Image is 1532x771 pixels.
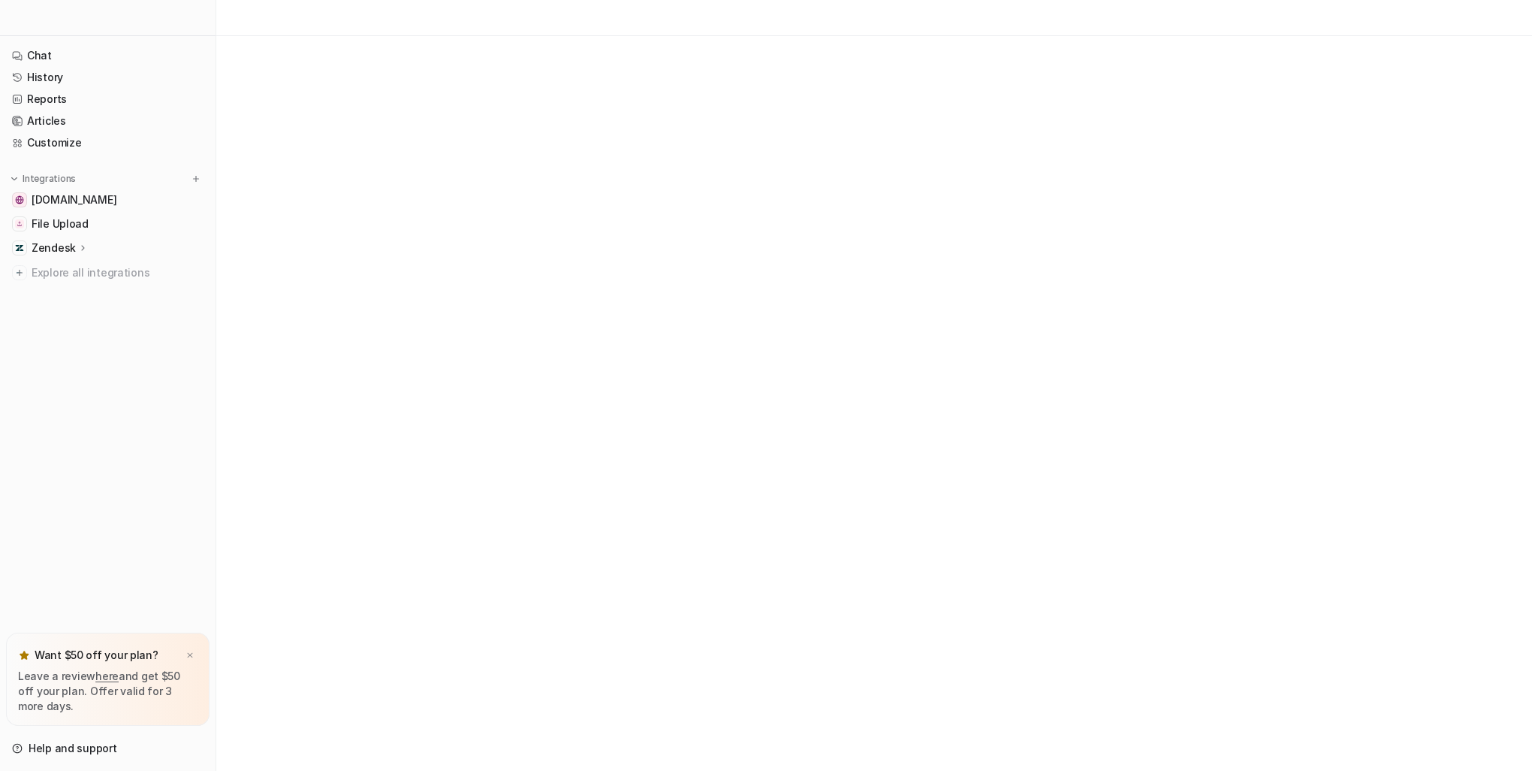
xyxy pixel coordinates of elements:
[32,192,116,207] span: [DOMAIN_NAME]
[6,262,210,283] a: Explore all integrations
[6,132,210,153] a: Customize
[185,651,195,661] img: x
[6,89,210,110] a: Reports
[18,669,198,714] p: Leave a review and get $50 off your plan. Offer valid for 3 more days.
[32,216,89,231] span: File Upload
[6,213,210,234] a: File UploadFile Upload
[32,261,204,285] span: Explore all integrations
[6,738,210,759] a: Help and support
[191,174,201,184] img: menu_add.svg
[6,67,210,88] a: History
[9,174,20,184] img: expand menu
[15,219,24,228] img: File Upload
[6,189,210,210] a: ventilation.se[DOMAIN_NAME]
[15,195,24,204] img: ventilation.se
[15,243,24,252] img: Zendesk
[32,240,76,255] p: Zendesk
[95,670,119,682] a: here
[12,265,27,280] img: explore all integrations
[6,45,210,66] a: Chat
[18,649,30,661] img: star
[23,173,76,185] p: Integrations
[35,648,158,663] p: Want $50 off your plan?
[6,171,80,186] button: Integrations
[6,110,210,132] a: Articles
